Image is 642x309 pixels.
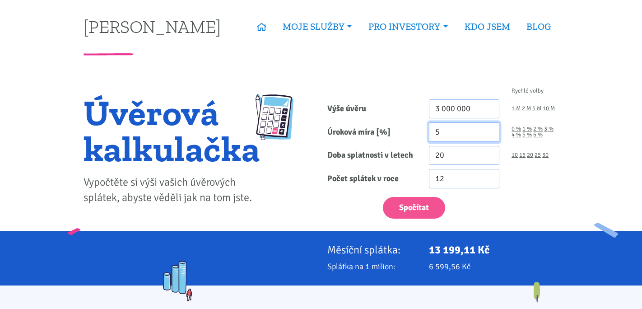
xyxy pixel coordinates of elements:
[360,16,456,37] a: PRO INVESTORY
[519,152,526,158] a: 15
[522,132,532,138] a: 5 %
[456,16,518,37] a: KDO JSEM
[84,94,260,167] h1: Úvěrová kalkulačka
[512,132,521,138] a: 4 %
[274,16,360,37] a: MOJE SLUŽBY
[327,243,417,256] p: Měsíční splátka:
[383,197,445,219] button: Spočítat
[321,146,423,165] label: Doba splatnosti v letech
[327,260,417,273] p: Splátka na 1 milion:
[518,16,559,37] a: BLOG
[84,175,260,206] p: Vypočtěte si výši vašich úvěrových splátek, abyste věděli jak na tom jste.
[544,126,554,132] a: 3 %
[321,169,423,188] label: Počet splátek v roce
[532,106,541,112] a: 5 M
[512,88,544,94] span: Rychlé volby
[321,99,423,119] label: Výše úvěru
[84,18,221,35] a: [PERSON_NAME]
[512,126,521,132] a: 0 %
[542,152,549,158] a: 30
[522,126,532,132] a: 1 %
[533,126,543,132] a: 2 %
[535,152,541,158] a: 25
[522,106,531,112] a: 2 M
[512,106,521,112] a: 1 M
[321,122,423,142] label: Úroková míra [%]
[429,260,559,273] p: 6 599,56 Kč
[512,152,518,158] a: 10
[543,106,555,112] a: 10 M
[533,132,543,138] a: 6 %
[429,243,559,256] p: 13 199,11 Kč
[527,152,533,158] a: 20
